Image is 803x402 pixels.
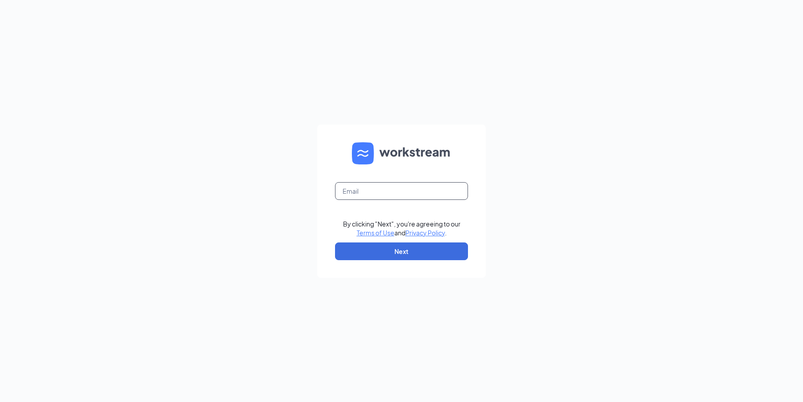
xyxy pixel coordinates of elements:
[405,229,445,237] a: Privacy Policy
[335,182,468,200] input: Email
[357,229,394,237] a: Terms of Use
[352,142,451,164] img: WS logo and Workstream text
[335,242,468,260] button: Next
[343,219,460,237] div: By clicking "Next", you're agreeing to our and .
